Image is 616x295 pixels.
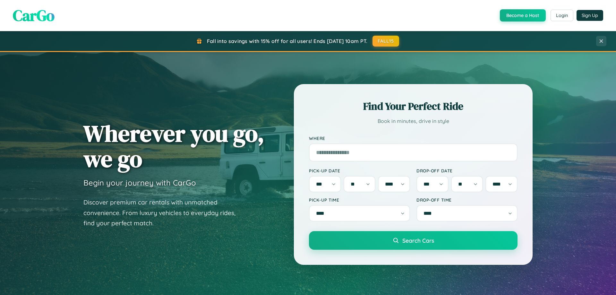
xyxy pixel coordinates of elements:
button: Search Cars [309,231,518,250]
label: Where [309,135,518,141]
label: Pick-up Time [309,197,410,203]
button: FALL15 [372,36,399,47]
button: Login [551,10,573,21]
label: Pick-up Date [309,168,410,173]
span: Search Cars [402,237,434,244]
p: Discover premium car rentals with unmatched convenience. From luxury vehicles to everyday rides, ... [83,197,244,229]
span: CarGo [13,5,55,26]
label: Drop-off Date [416,168,518,173]
h1: Wherever you go, we go [83,121,264,171]
h3: Begin your journey with CarGo [83,178,196,187]
span: Fall into savings with 15% off for all users! Ends [DATE] 10am PT. [207,38,368,44]
h2: Find Your Perfect Ride [309,99,518,113]
label: Drop-off Time [416,197,518,203]
button: Sign Up [577,10,603,21]
p: Book in minutes, drive in style [309,117,518,126]
button: Become a Host [500,9,546,22]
